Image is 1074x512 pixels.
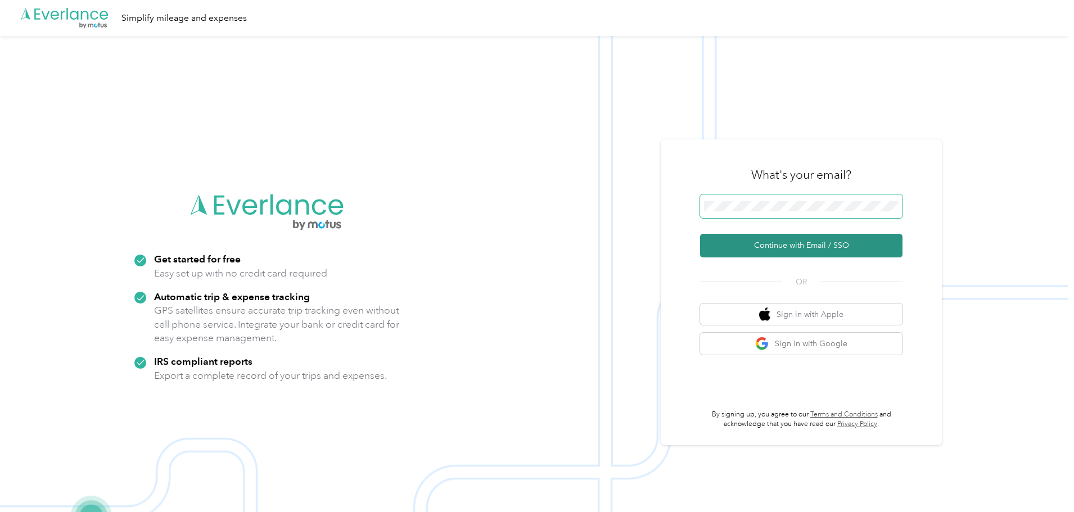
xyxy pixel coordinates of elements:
[700,303,902,325] button: apple logoSign in with Apple
[751,167,851,183] h3: What's your email?
[782,276,821,288] span: OR
[154,253,241,265] strong: Get started for free
[700,333,902,355] button: google logoSign in with Google
[121,11,247,25] div: Simplify mileage and expenses
[755,337,769,351] img: google logo
[154,369,387,383] p: Export a complete record of your trips and expenses.
[154,266,327,280] p: Easy set up with no credit card required
[700,234,902,257] button: Continue with Email / SSO
[154,291,310,302] strong: Automatic trip & expense tracking
[759,307,770,321] img: apple logo
[154,355,252,367] strong: IRS compliant reports
[837,420,877,428] a: Privacy Policy
[810,410,878,419] a: Terms and Conditions
[700,410,902,429] p: By signing up, you agree to our and acknowledge that you have read our .
[154,303,400,345] p: GPS satellites ensure accurate trip tracking even without cell phone service. Integrate your bank...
